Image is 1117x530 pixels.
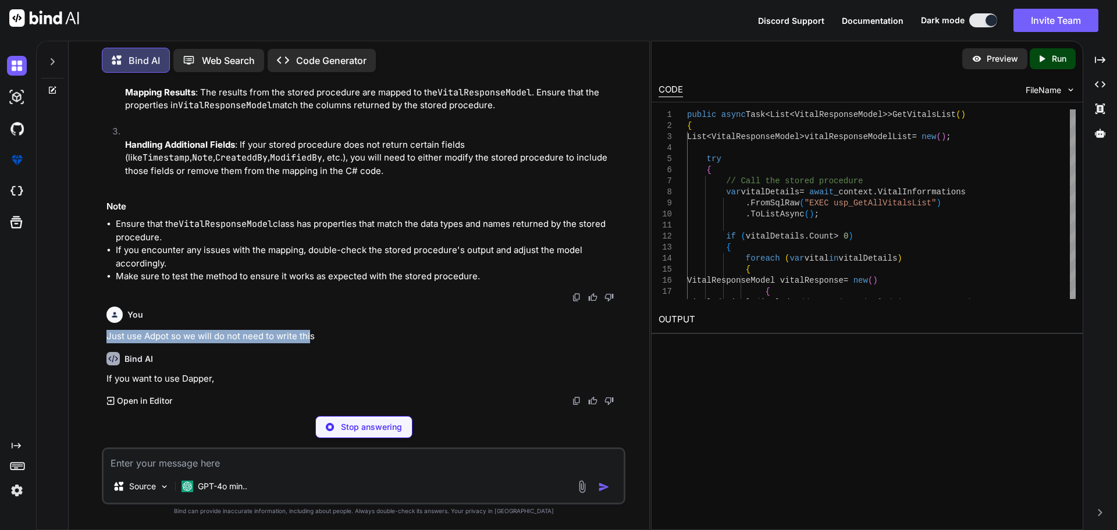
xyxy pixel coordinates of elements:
span: vitalDetails [745,232,804,241]
p: If you want to use Dapper, [106,372,623,386]
span: Dark mode [921,15,965,26]
span: { [745,265,750,274]
span: vitalDetails [741,187,799,197]
div: 15 [659,264,672,275]
span: = [721,298,725,307]
span: , [789,298,794,307]
span: async [721,110,745,119]
h6: Bind AI [124,353,153,365]
img: darkAi-studio [7,87,27,107]
img: Bind AI [9,9,79,27]
p: Source [129,481,156,492]
strong: Handling Additional Fields [125,139,235,150]
span: ) [809,209,814,219]
span: > [834,232,838,241]
div: 5 [659,154,672,165]
h3: Note [106,200,623,214]
span: ( [804,209,809,219]
span: VitalInforrmations [877,187,965,197]
span: VitalResponseModel [795,110,883,119]
button: Documentation [842,15,903,27]
img: copy [572,293,581,302]
img: dislike [604,293,614,302]
button: Discord Support [758,15,824,27]
p: Preview [987,53,1018,65]
div: 17 [659,286,672,297]
img: attachment [575,480,589,493]
div: 3 [659,131,672,143]
span: VitalId [755,298,789,307]
div: 13 [659,242,672,253]
span: _context [834,187,873,197]
span: ( [868,276,873,285]
span: = [843,276,848,285]
code: VitalResponseModel [178,99,272,111]
span: = [912,132,916,141]
span: { [706,165,711,175]
span: < [765,110,770,119]
p: Stop answering [341,421,402,433]
img: chevron down [1066,85,1076,95]
code: CreateddBy [215,152,268,163]
span: // Assuming VitalId is now returned as [799,298,985,307]
div: 18 [659,297,672,308]
span: Documentation [842,16,903,26]
span: ( [799,198,804,208]
img: premium [7,150,27,170]
span: < [706,132,711,141]
span: foreach [745,254,780,263]
p: : The results from the stored procedure are mapped to the . Ensure that the properties in match t... [125,86,623,112]
code: Timestamp [143,152,190,163]
strong: Mapping Results [125,87,195,98]
span: in [828,254,838,263]
span: VitalResponseModel vitalResponse [687,276,844,285]
span: vital [804,254,828,263]
span: // Call the stored procedure [726,176,863,186]
span: { [765,287,770,296]
span: public [687,110,716,119]
span: FromSqlRaw [750,198,799,208]
span: var [789,254,804,263]
div: 9 [659,198,672,209]
code: Note [192,152,213,163]
span: > [799,132,804,141]
span: await [809,187,834,197]
span: ; [814,209,819,219]
code: VitalResponseModel [437,87,532,98]
img: copy [572,396,581,405]
span: Count [809,232,834,241]
span: new [853,276,867,285]
button: Invite Team [1013,9,1098,32]
span: = [799,187,804,197]
span: VitalResponseModel [712,132,799,141]
img: darkChat [7,56,27,76]
span: ( [936,132,941,141]
span: < [789,110,794,119]
img: like [588,396,597,405]
img: githubDark [7,119,27,138]
code: VitalResponseModel [179,218,273,230]
span: vitalDetails [838,254,897,263]
img: Pick Models [159,482,169,492]
span: . [804,232,809,241]
p: : If your stored procedure does not return certain fields (like , , , , etc.), you will need to e... [125,138,623,178]
span: List [687,132,707,141]
span: { [726,243,731,252]
p: Just use Adpot so we will do not need to write this [106,330,623,343]
span: Discord Support [758,16,824,26]
div: 7 [659,176,672,187]
p: Run [1052,53,1066,65]
div: 4 [659,143,672,154]
div: 10 [659,209,672,220]
div: 16 [659,275,672,286]
li: Make sure to test the method to ensure it works as expected with the stored procedure. [116,270,623,283]
p: Web Search [202,54,255,67]
span: ) [961,110,965,119]
span: . [745,209,750,219]
p: Bind can provide inaccurate information, including about people. Always double-check its answers.... [102,507,625,515]
span: ( [785,254,789,263]
h2: OUTPUT [652,306,1083,333]
img: preview [972,54,982,64]
span: ToListAsync [750,209,804,219]
p: Code Generator [296,54,367,67]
